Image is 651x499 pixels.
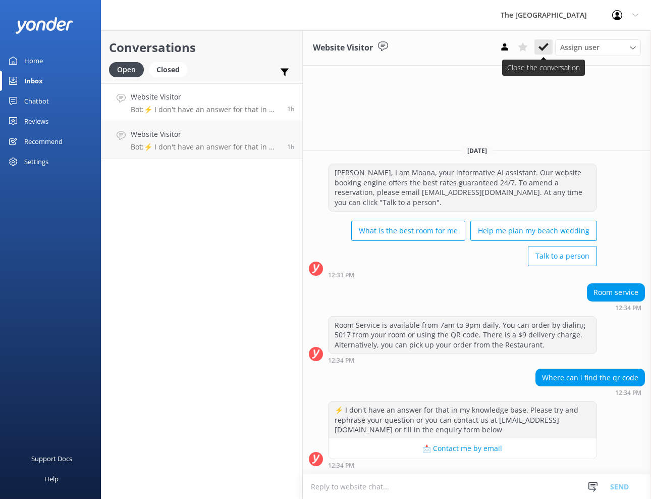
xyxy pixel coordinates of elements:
div: Chatbot [24,91,49,111]
div: Sep 03 2025 02:34pm (UTC -10:00) Pacific/Honolulu [328,462,597,469]
img: yonder-white-logo.png [15,17,73,34]
p: Bot: ⚡ I don't have an answer for that in my knowledge base. Please try and rephrase your questio... [131,105,280,114]
div: Reviews [24,111,48,131]
div: Where can i find the qr code [536,369,644,386]
a: Open [109,64,149,75]
h3: Website Visitor [313,41,373,55]
button: Talk to a person [528,246,597,266]
a: Website VisitorBot:⚡ I don't have an answer for that in my knowledge base. Please try and rephras... [101,83,302,121]
div: Assign User [555,39,641,56]
div: Inbox [24,71,43,91]
div: ⚡ I don't have an answer for that in my knowledge base. Please try and rephrase your question or ... [329,402,596,438]
button: What is the best room for me [351,221,465,241]
span: Sep 03 2025 02:34pm (UTC -10:00) Pacific/Honolulu [287,105,295,113]
div: Settings [24,152,48,172]
strong: 12:34 PM [328,463,354,469]
div: Room Service is available from 7am to 9pm daily. You can order by dialing 5017 from your room or ... [329,317,596,354]
div: Recommend [24,131,63,152]
strong: 12:34 PM [615,390,641,396]
h2: Conversations [109,38,295,57]
span: Sep 03 2025 01:45pm (UTC -10:00) Pacific/Honolulu [287,142,295,151]
div: Sep 03 2025 02:34pm (UTC -10:00) Pacific/Honolulu [328,357,597,364]
div: Sep 03 2025 02:34pm (UTC -10:00) Pacific/Honolulu [587,304,645,311]
div: Sep 03 2025 02:33pm (UTC -10:00) Pacific/Honolulu [328,271,597,278]
div: Open [109,62,144,77]
strong: 12:34 PM [615,305,641,311]
button: 📩 Contact me by email [329,438,596,459]
h4: Website Visitor [131,91,280,103]
button: Help me plan my beach wedding [470,221,597,241]
div: Help [44,469,59,489]
div: Support Docs [31,448,72,469]
div: Room service [587,284,644,301]
h4: Website Visitor [131,129,280,140]
strong: 12:33 PM [328,272,354,278]
p: Bot: ⚡ I don't have an answer for that in my knowledge base. Please try and rephrase your questio... [131,142,280,152]
span: Assign user [560,42,600,53]
div: Closed [149,62,187,77]
div: Home [24,51,43,71]
a: Closed [149,64,192,75]
div: Sep 03 2025 02:34pm (UTC -10:00) Pacific/Honolulu [535,389,645,396]
strong: 12:34 PM [328,358,354,364]
span: [DATE] [461,146,493,155]
div: [PERSON_NAME], I am Moana, your informative AI assistant. Our website booking engine offers the b... [329,164,596,211]
a: Website VisitorBot:⚡ I don't have an answer for that in my knowledge base. Please try and rephras... [101,121,302,159]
